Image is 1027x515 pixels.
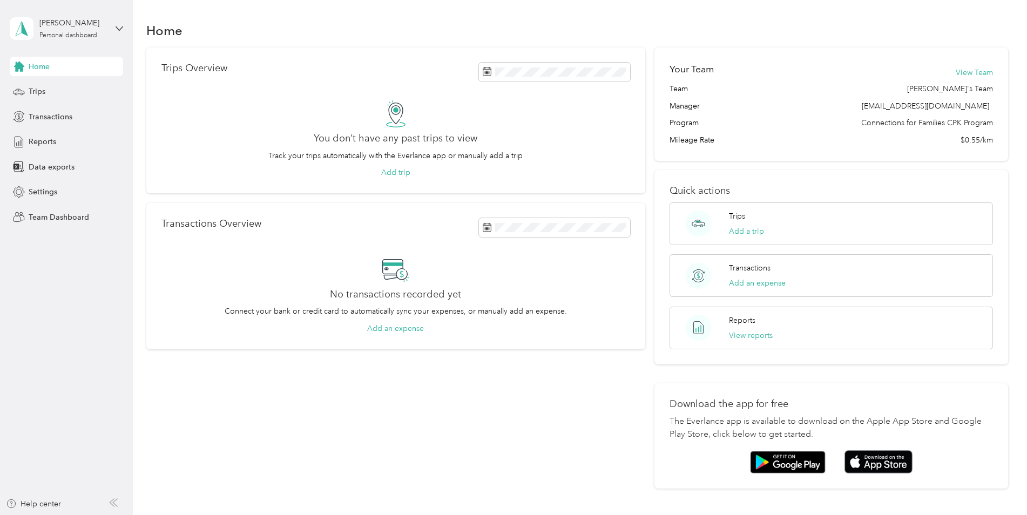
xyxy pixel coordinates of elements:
[29,161,75,173] span: Data exports
[967,455,1027,515] iframe: Everlance-gr Chat Button Frame
[862,101,989,111] span: [EMAIL_ADDRESS][DOMAIN_NAME]
[29,212,89,223] span: Team Dashboard
[330,289,461,300] h2: No transactions recorded yet
[146,25,183,36] h1: Home
[29,86,45,97] span: Trips
[670,185,993,196] p: Quick actions
[729,226,764,237] button: Add a trip
[729,262,771,274] p: Transactions
[314,133,477,144] h2: You don’t have any past trips to view
[729,315,755,326] p: Reports
[161,218,261,229] p: Transactions Overview
[670,83,688,94] span: Team
[729,277,786,289] button: Add an expense
[268,150,523,161] p: Track your trips automatically with the Everlance app or manually add a trip
[381,167,410,178] button: Add trip
[39,32,97,39] div: Personal dashboard
[29,186,57,198] span: Settings
[225,306,567,317] p: Connect your bank or credit card to automatically sync your expenses, or manually add an expense.
[670,415,993,441] p: The Everlance app is available to download on the Apple App Store and Google Play Store, click be...
[750,451,826,473] img: Google play
[844,450,913,473] img: App store
[670,398,993,410] p: Download the app for free
[729,211,745,222] p: Trips
[670,117,699,128] span: Program
[961,134,993,146] span: $0.55/km
[367,323,424,334] button: Add an expense
[39,17,107,29] div: [PERSON_NAME]
[670,100,700,112] span: Manager
[6,498,61,510] button: Help center
[161,63,227,74] p: Trips Overview
[670,63,714,76] h2: Your Team
[729,330,773,341] button: View reports
[956,67,993,78] button: View Team
[29,61,50,72] span: Home
[670,134,714,146] span: Mileage Rate
[29,136,56,147] span: Reports
[861,117,993,128] span: Connections for Families CPK Program
[29,111,72,123] span: Transactions
[907,83,993,94] span: [PERSON_NAME]'s Team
